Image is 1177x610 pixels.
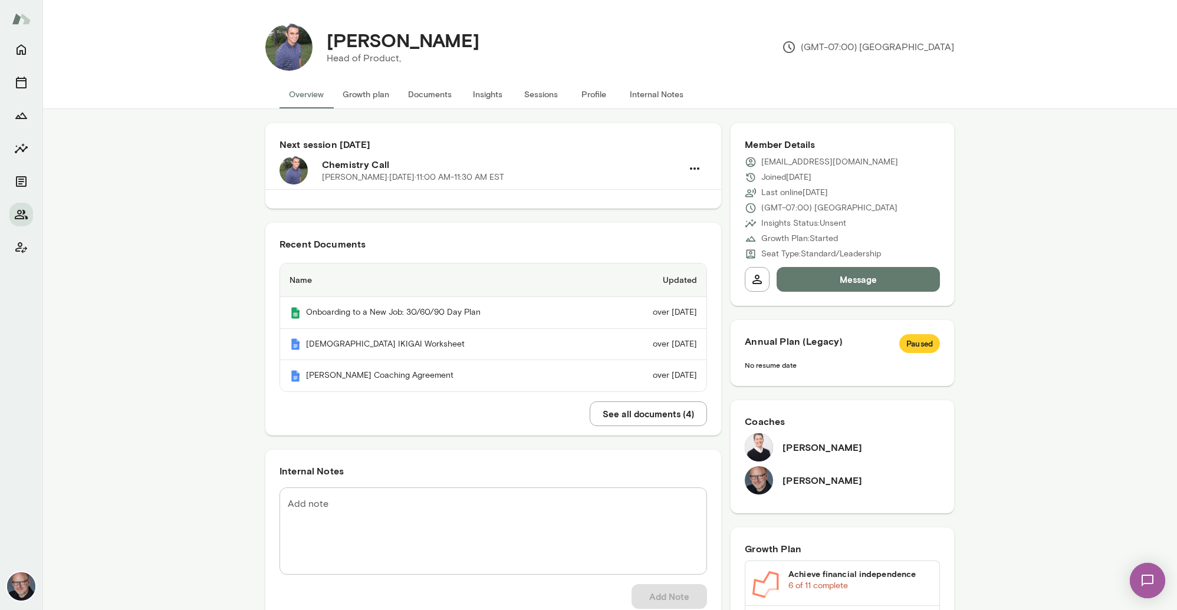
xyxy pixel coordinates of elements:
[761,156,898,168] p: [EMAIL_ADDRESS][DOMAIN_NAME]
[761,187,828,199] p: Last online [DATE]
[788,580,932,592] p: 6 of 11 complete
[745,433,773,461] img: Dustin Lucien
[745,361,797,369] span: No resume date
[783,473,862,487] h6: [PERSON_NAME]
[9,38,33,61] button: Home
[620,80,693,108] button: Internal Notes
[280,237,707,251] h6: Recent Documents
[761,248,881,260] p: Seat Type: Standard/Leadership
[590,401,707,426] button: See all documents (4)
[290,338,301,350] img: Mento
[280,297,608,329] th: Onboarding to a New Job: 30/60/90 Day Plan
[745,137,940,151] h6: Member Details
[608,297,706,329] td: over [DATE]
[461,80,514,108] button: Insights
[899,338,940,350] span: Paused
[280,464,707,478] h6: Internal Notes
[783,440,862,454] h6: [PERSON_NAME]
[399,80,461,108] button: Documents
[745,334,940,353] h6: Annual Plan (Legacy)
[761,233,838,245] p: Growth Plan: Started
[322,172,504,183] p: [PERSON_NAME] · [DATE] · 11:00 AM-11:30 AM EST
[322,157,682,172] h6: Chemistry Call
[608,329,706,361] td: over [DATE]
[9,137,33,160] button: Insights
[280,263,608,297] th: Name
[761,202,897,214] p: (GMT-07:00) [GEOGRAPHIC_DATA]
[280,137,707,151] h6: Next session [DATE]
[761,172,811,183] p: Joined [DATE]
[280,360,608,391] th: [PERSON_NAME] Coaching Agreement
[745,414,940,428] h6: Coaches
[290,307,301,319] img: Mento
[9,236,33,259] button: Client app
[788,568,932,580] h6: Achieve financial independence
[608,360,706,391] td: over [DATE]
[745,466,773,494] img: Nick Gould
[9,71,33,94] button: Sessions
[280,80,333,108] button: Overview
[265,24,313,71] img: Krishna Bhat
[9,203,33,226] button: Members
[745,542,940,556] h6: Growth Plan
[327,51,479,65] p: Head of Product,
[608,263,706,297] th: Updated
[777,267,940,292] button: Message
[761,217,846,229] p: Insights Status: Unsent
[9,170,33,193] button: Documents
[333,80,399,108] button: Growth plan
[782,40,954,54] p: (GMT-07:00) [GEOGRAPHIC_DATA]
[12,8,31,30] img: Mento
[9,104,33,127] button: Growth Plan
[327,29,479,51] h4: [PERSON_NAME]
[514,80,567,108] button: Sessions
[567,80,620,108] button: Profile
[290,370,301,382] img: Mento
[7,572,35,601] img: Nick Gould
[280,329,608,361] th: [DEMOGRAPHIC_DATA] IKIGAI Worksheet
